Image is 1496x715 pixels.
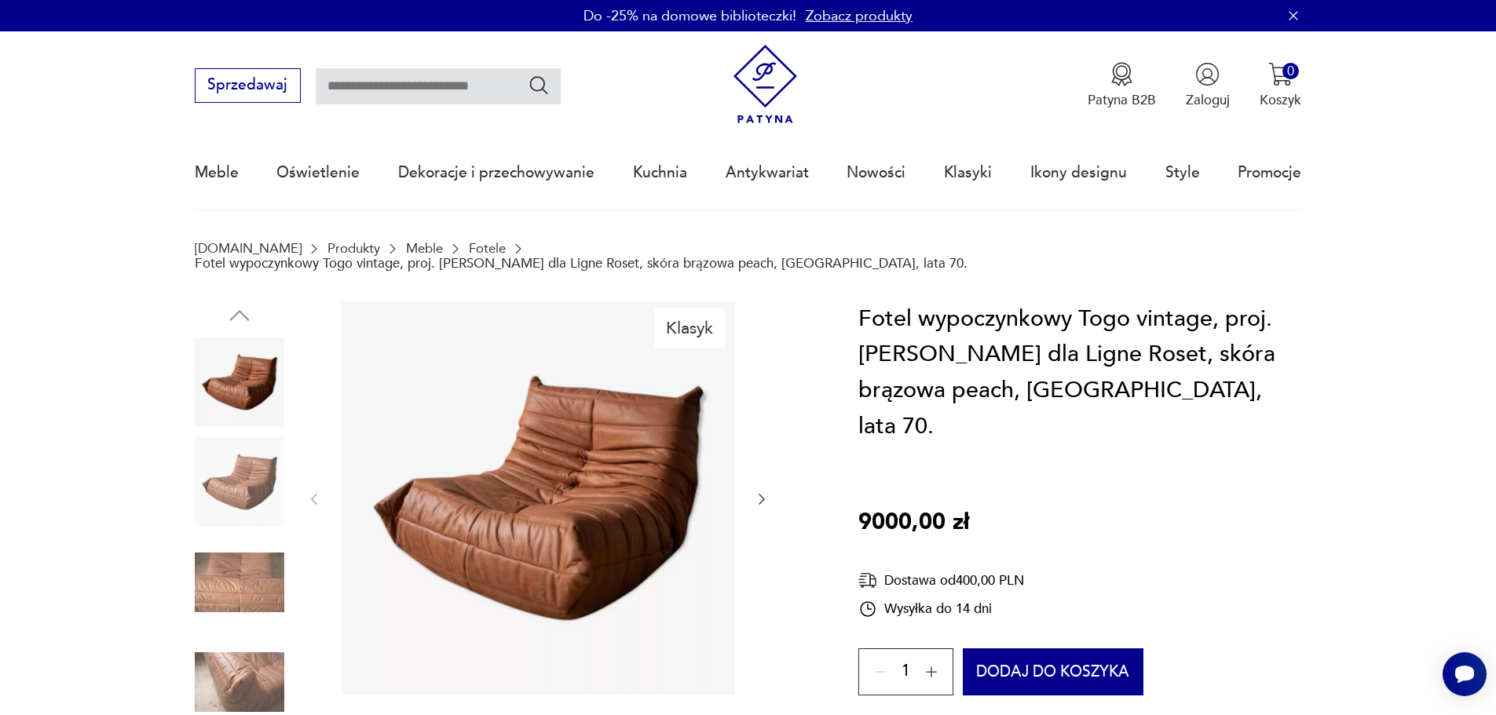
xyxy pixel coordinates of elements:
p: Patyna B2B [1088,91,1156,109]
a: [DOMAIN_NAME] [195,241,302,256]
a: Dekoracje i przechowywanie [398,137,594,209]
button: Szukaj [528,74,550,97]
h1: Fotel wypoczynkowy Togo vintage, proj. [PERSON_NAME] dla Ligne Roset, skóra brązowa peach, [GEOGR... [858,301,1301,444]
button: Sprzedawaj [195,68,301,103]
button: Zaloguj [1186,62,1230,109]
a: Fotele [469,241,506,256]
p: Zaloguj [1186,91,1230,109]
div: Wysyłka do 14 dni [858,600,1024,618]
iframe: Smartsupp widget button [1443,652,1487,696]
img: Ikona medalu [1110,62,1134,86]
a: Oświetlenie [276,137,360,209]
p: 9000,00 zł [858,505,969,541]
a: Antykwariat [726,137,809,209]
a: Kuchnia [633,137,687,209]
img: Zdjęcie produktu Fotel wypoczynkowy Togo vintage, proj. M. Ducaroy dla Ligne Roset, skóra brązowa... [195,337,284,427]
img: Zdjęcie produktu Fotel wypoczynkowy Togo vintage, proj. M. Ducaroy dla Ligne Roset, skóra brązowa... [195,437,284,527]
img: Ikona koszyka [1268,62,1293,86]
div: Klasyk [655,308,725,348]
img: Ikonka użytkownika [1195,62,1220,86]
img: Patyna - sklep z meblami i dekoracjami vintage [726,45,805,124]
div: 0 [1282,63,1299,79]
a: Ikony designu [1030,137,1127,209]
a: Klasyki [944,137,992,209]
p: Fotel wypoczynkowy Togo vintage, proj. [PERSON_NAME] dla Ligne Roset, skóra brązowa peach, [GEOGR... [195,256,967,271]
img: Ikona dostawy [858,571,877,590]
p: Koszyk [1260,91,1301,109]
img: Zdjęcie produktu Fotel wypoczynkowy Togo vintage, proj. M. Ducaroy dla Ligne Roset, skóra brązowa... [342,301,735,695]
p: Do -25% na domowe biblioteczki! [583,6,796,26]
a: Sprzedawaj [195,80,301,93]
a: Nowości [847,137,905,209]
a: Style [1165,137,1200,209]
span: 1 [902,666,910,678]
a: Produkty [327,241,380,256]
button: Dodaj do koszyka [963,648,1144,695]
div: Dostawa od 400,00 PLN [858,571,1024,590]
a: Zobacz produkty [806,6,913,26]
img: Zdjęcie produktu Fotel wypoczynkowy Togo vintage, proj. M. Ducaroy dla Ligne Roset, skóra brązowa... [195,538,284,627]
button: Patyna B2B [1088,62,1156,109]
a: Meble [195,137,239,209]
a: Meble [406,241,443,256]
button: 0Koszyk [1260,62,1301,109]
a: Promocje [1238,137,1301,209]
a: Ikona medaluPatyna B2B [1088,62,1156,109]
